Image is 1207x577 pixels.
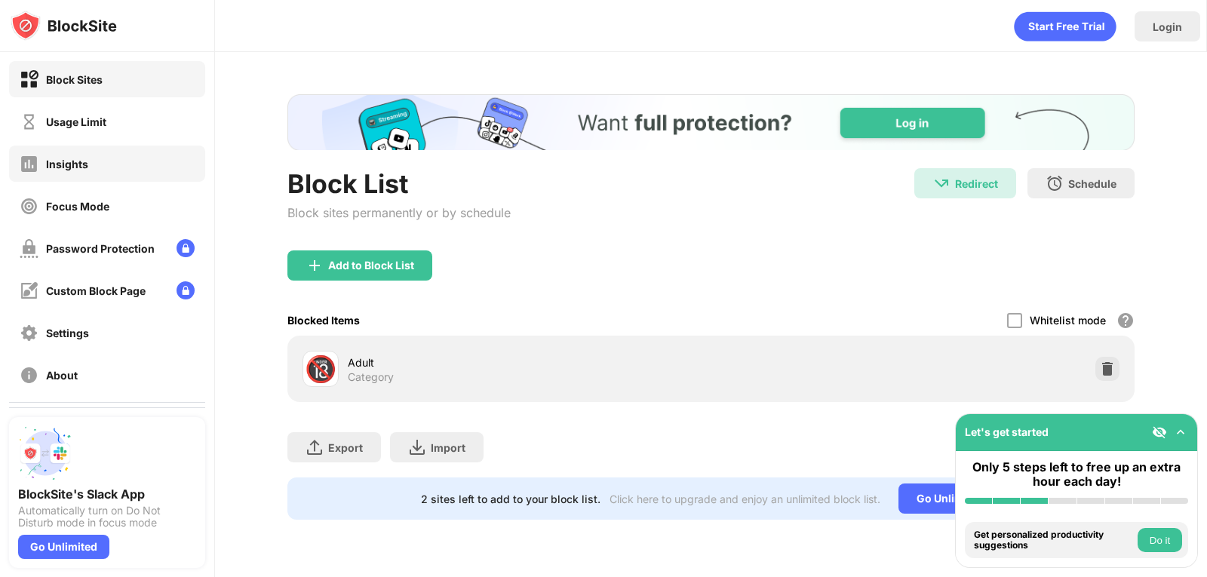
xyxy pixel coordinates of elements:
[287,94,1135,150] iframe: Banner
[11,11,117,41] img: logo-blocksite.svg
[20,324,38,342] img: settings-off.svg
[1014,11,1116,41] div: animation
[20,112,38,131] img: time-usage-off.svg
[1152,425,1167,440] img: eye-not-visible.svg
[20,366,38,385] img: about-off.svg
[610,493,880,505] div: Click here to upgrade and enjoy an unlimited block list.
[898,483,1002,514] div: Go Unlimited
[1153,20,1182,33] div: Login
[46,115,106,128] div: Usage Limit
[421,493,600,505] div: 2 sites left to add to your block list.
[348,370,394,384] div: Category
[177,239,195,257] img: lock-menu.svg
[287,314,360,327] div: Blocked Items
[965,425,1049,438] div: Let's get started
[46,369,78,382] div: About
[1138,528,1182,552] button: Do it
[305,354,336,385] div: 🔞
[328,441,363,454] div: Export
[20,239,38,258] img: password-protection-off.svg
[177,281,195,299] img: lock-menu.svg
[18,505,196,529] div: Automatically turn on Do Not Disturb mode in focus mode
[955,177,998,190] div: Redirect
[965,460,1188,489] div: Only 5 steps left to free up an extra hour each day!
[328,259,414,272] div: Add to Block List
[18,426,72,480] img: push-slack.svg
[1173,425,1188,440] img: omni-setup-toggle.svg
[18,486,196,502] div: BlockSite's Slack App
[287,168,511,199] div: Block List
[46,158,88,170] div: Insights
[1030,314,1106,327] div: Whitelist mode
[46,242,155,255] div: Password Protection
[46,327,89,339] div: Settings
[20,70,38,89] img: block-on.svg
[431,441,465,454] div: Import
[974,529,1134,551] div: Get personalized productivity suggestions
[348,354,711,370] div: Adult
[20,281,38,300] img: customize-block-page-off.svg
[287,205,511,220] div: Block sites permanently or by schedule
[20,155,38,173] img: insights-off.svg
[1068,177,1116,190] div: Schedule
[20,197,38,216] img: focus-off.svg
[46,284,146,297] div: Custom Block Page
[18,535,109,559] div: Go Unlimited
[46,200,109,213] div: Focus Mode
[46,73,103,86] div: Block Sites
